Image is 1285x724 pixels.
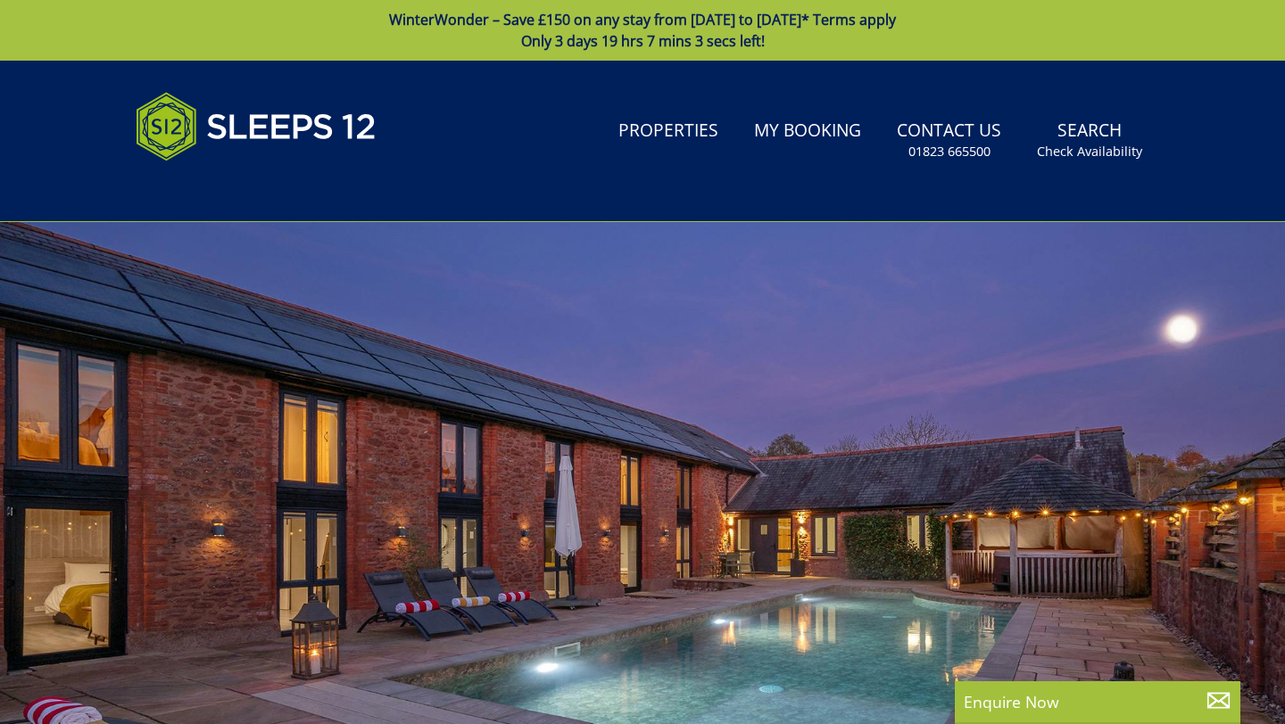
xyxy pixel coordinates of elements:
a: Contact Us01823 665500 [890,111,1008,169]
small: 01823 665500 [908,143,991,160]
small: Check Availability [1037,143,1142,160]
a: Properties [611,111,725,152]
img: Sleeps 12 [136,82,377,171]
iframe: Customer reviews powered by Trustpilot [127,182,314,197]
a: SearchCheck Availability [1030,111,1149,169]
p: Enquire Now [964,690,1231,713]
a: My Booking [747,111,868,152]
span: Only 3 days 19 hrs 7 mins 3 secs left! [521,31,765,51]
